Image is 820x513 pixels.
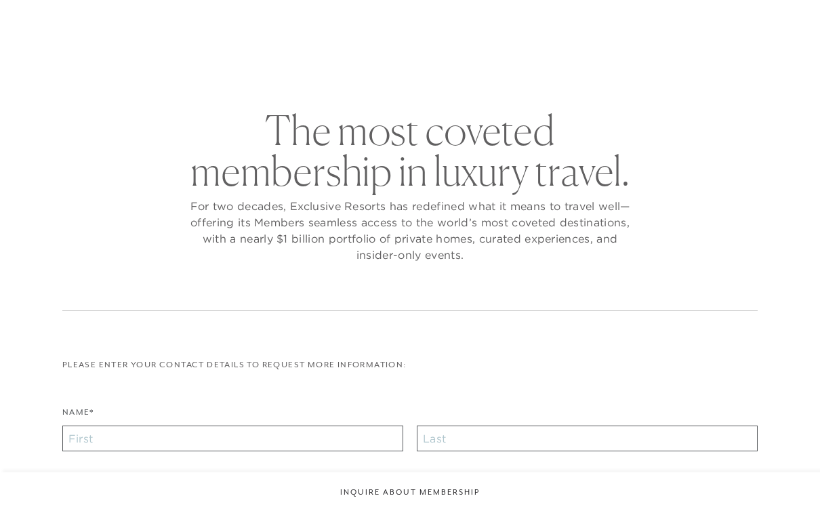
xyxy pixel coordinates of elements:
[768,16,785,26] button: Open navigation
[62,426,403,451] input: First
[186,198,634,263] p: For two decades, Exclusive Resorts has redefined what it means to travel well—offering its Member...
[62,406,94,426] label: Name*
[186,110,634,191] h2: The most coveted membership in luxury travel.
[62,358,758,371] p: Please enter your contact details to request more information:
[417,426,758,451] input: Last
